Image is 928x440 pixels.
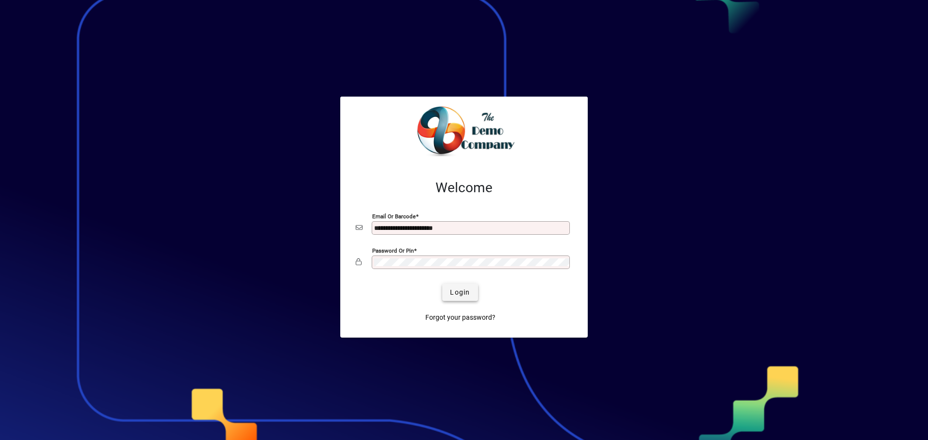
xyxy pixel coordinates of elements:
[450,287,470,298] span: Login
[372,247,414,254] mat-label: Password or Pin
[356,180,572,196] h2: Welcome
[372,213,416,220] mat-label: Email or Barcode
[421,309,499,326] a: Forgot your password?
[442,284,478,301] button: Login
[425,312,495,323] span: Forgot your password?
